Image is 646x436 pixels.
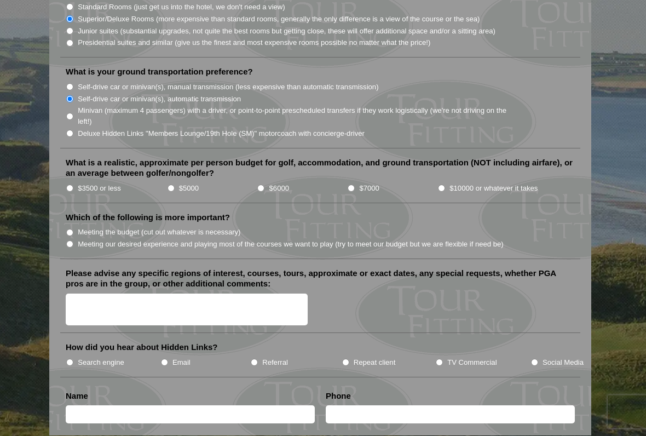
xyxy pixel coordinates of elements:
[66,391,88,402] label: Name
[66,342,218,353] label: How did you hear about Hidden Links?
[269,183,289,194] label: $6000
[66,67,253,78] label: What is your ground transportation preference?
[78,106,518,127] label: Minivan (maximum 4 passengers) with a driver, or point-to-point prescheduled transfers if they wo...
[78,227,240,238] label: Meeting the budget (cut out whatever is necessary)
[78,183,121,194] label: $3500 or less
[78,239,504,250] label: Meeting our desired experience and playing most of the courses we want to play (try to meet our b...
[262,358,288,369] label: Referral
[447,358,497,369] label: TV Commercial
[66,213,230,223] label: Which of the following is more important?
[78,358,124,369] label: Search engine
[78,82,378,93] label: Self-drive car or minivan(s), manual transmission (less expensive than automatic transmission)
[78,38,430,49] label: Presidential suites and similar (give us the finest and most expensive rooms possible no matter w...
[354,358,396,369] label: Repeat client
[78,2,285,13] label: Standard Rooms (just get us into the hotel, we don't need a view)
[359,183,379,194] label: $7000
[66,158,575,179] label: What is a realistic, approximate per person budget for golf, accommodation, and ground transporta...
[78,26,495,37] label: Junior suites (substantial upgrades, not quite the best rooms but getting close, these will offer...
[66,268,575,290] label: Please advise any specific regions of interest, courses, tours, approximate or exact dates, any s...
[326,391,351,402] label: Phone
[78,94,241,105] label: Self-drive car or minivan(s), automatic transmission
[449,183,538,194] label: $10000 or whatever it takes
[543,358,584,369] label: Social Media
[78,14,480,25] label: Superior/Deluxe Rooms (more expensive than standard rooms, generally the only difference is a vie...
[179,183,199,194] label: $5000
[78,129,365,140] label: Deluxe Hidden Links "Members Lounge/19th Hole (SM)" motorcoach with concierge-driver
[172,358,191,369] label: Email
